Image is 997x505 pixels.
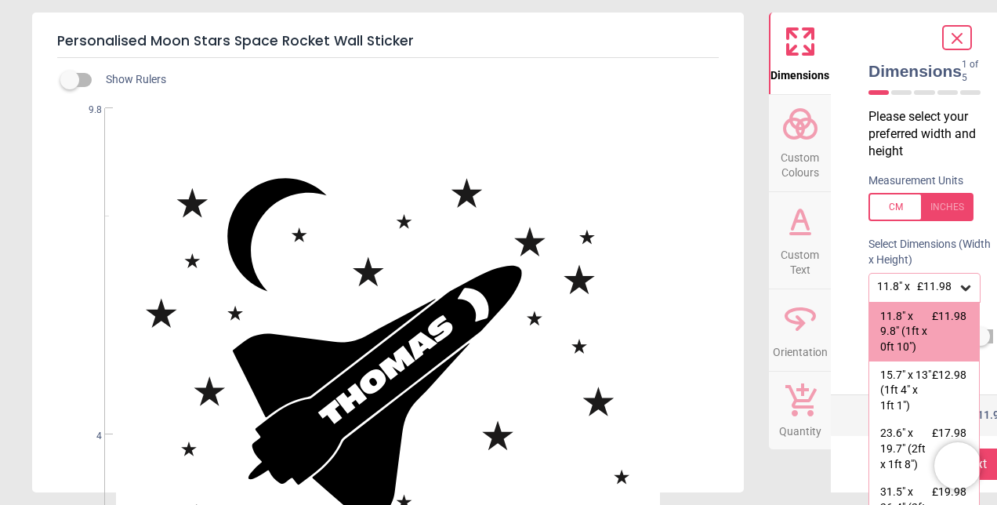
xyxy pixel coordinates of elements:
span: Quantity [779,416,821,440]
span: £11.98 [917,280,952,292]
h5: Personalised Moon Stars Space Rocket Wall Sticker [57,25,719,58]
span: Dimensions [868,60,962,82]
button: Custom Colours [769,95,831,191]
span: £11.98 [932,310,966,322]
iframe: Brevo live chat [934,442,981,489]
div: 15.7" x 13" (1ft 4" x 1ft 1") [880,368,932,414]
button: Orientation [769,289,831,371]
div: 11.8" x 9.8" (1ft x 0ft 10") [880,309,932,355]
label: Measurement Units [868,173,963,189]
span: 9.8 [72,104,102,117]
span: 4 [72,430,102,443]
button: Dimensions [769,13,831,94]
span: Custom Colours [770,143,829,181]
label: Select Dimensions (Width x Height) [856,237,993,267]
button: Quantity [769,372,831,450]
p: Please select your preferred width and height [868,108,993,161]
span: Dimensions [770,60,829,84]
button: Custom Text [769,192,831,289]
span: Custom Text [770,240,829,278]
span: £12.98 [932,369,966,381]
div: Show Rulers [70,71,744,89]
span: 1 of 5 [962,58,981,85]
div: 11.8" x 9.8" (1ft x 0ft 10") [876,280,958,295]
span: Orientation [773,337,828,361]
